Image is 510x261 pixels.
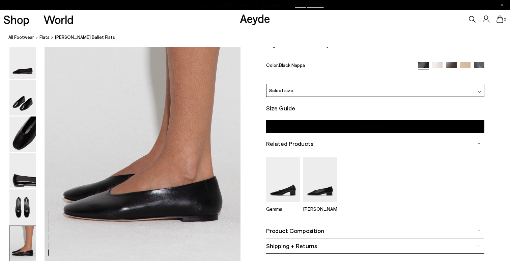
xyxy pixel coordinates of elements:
span: Navigate to /collections/new-in [295,2,324,8]
a: Aeyde [240,11,270,25]
img: Delia Low-Heeled Ballet Pumps [303,157,337,202]
font: Out Now | Fall/Winter '25 Collection [187,1,290,8]
a: flats [39,34,50,41]
img: svg%3E [477,244,481,248]
a: World [44,14,74,25]
a: Gemma Block Heel Pumps Gemma [266,198,300,212]
font: [PERSON_NAME] Ballet Flats [55,34,115,40]
font: Color: [266,62,279,68]
a: All Footwear [8,34,34,41]
img: Kirsten Ballet Flats - Image 4 [9,153,36,188]
font: [PERSON_NAME] [303,206,341,212]
font: All Footwear [8,34,34,40]
font: World [44,12,74,26]
font: Shop Now [295,1,324,8]
button: Size Guide [266,104,295,113]
nav: breadcrumb [8,28,510,47]
font: Size Guide [266,104,295,112]
font: 0 [504,17,506,21]
img: Kirsten Ballet Flats - Image 2 [9,80,36,115]
img: Kirsten Ballet Flats - Image 5 [9,189,36,225]
font: Add to Cart [363,124,388,129]
font: Related Products [266,140,313,147]
img: svg%3E [477,142,481,146]
font: Black Nappa [279,62,305,68]
font: Product Composition [266,227,324,234]
img: svg%3E [478,90,481,94]
img: svg%3E [477,229,481,233]
img: Gemma Block Heel Pumps [266,157,300,202]
a: Delia Low-Heeled Ballet Pumps [PERSON_NAME] [303,198,337,212]
a: Shop [3,14,29,25]
font: Gemma [266,206,282,212]
button: Add to Cart [266,120,485,133]
font: Select size [269,88,293,94]
font: flats [39,34,50,40]
img: Kirsten Ballet Flats - Image 1 [9,44,36,79]
a: 0 [497,16,503,23]
img: Kirsten Ballet Flats - Image 3 [9,116,36,152]
font: Shop [3,12,29,26]
font: Shipping + Returns [266,242,317,250]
